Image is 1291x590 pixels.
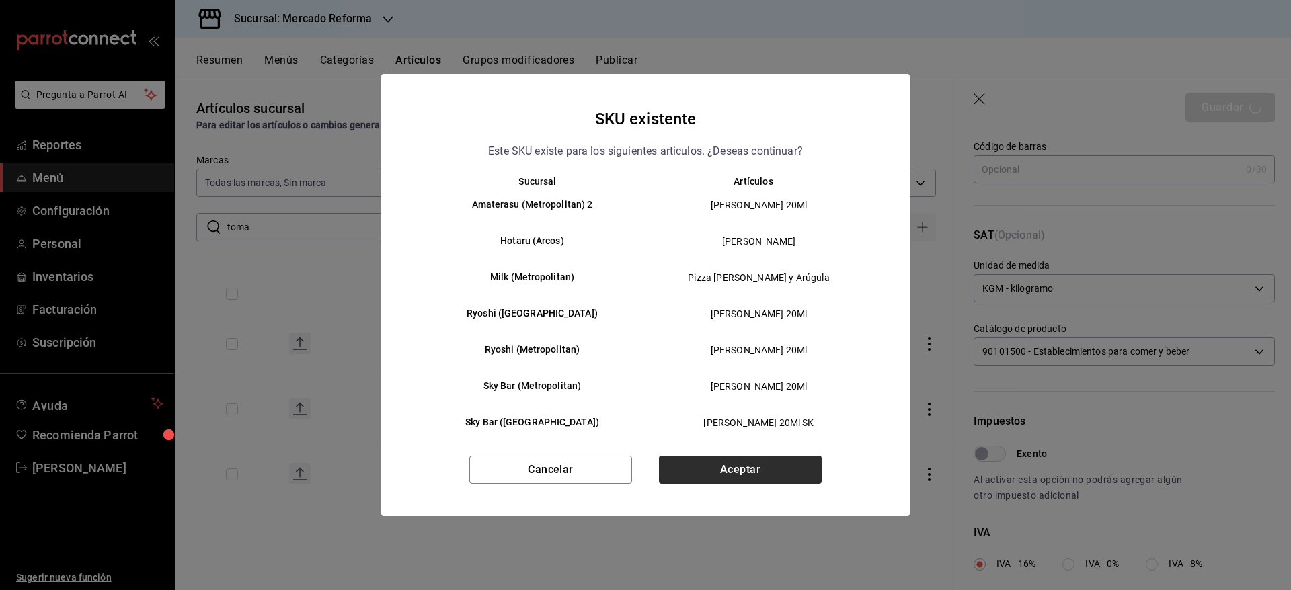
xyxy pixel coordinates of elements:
h6: Milk (Metropolitan) [430,270,635,285]
h6: Sky Bar ([GEOGRAPHIC_DATA]) [430,415,635,430]
th: Artículos [645,176,883,187]
h4: SKU existente [595,106,697,132]
h6: Sky Bar (Metropolitan) [430,379,635,394]
span: [PERSON_NAME] 20Ml SK [657,416,861,429]
p: Este SKU existe para los siguientes articulos. ¿Deseas continuar? [488,142,803,160]
span: Pizza [PERSON_NAME] y Arúgula [657,271,861,284]
span: [PERSON_NAME] 20Ml [657,307,861,321]
span: [PERSON_NAME] [657,235,861,248]
button: Aceptar [659,456,822,484]
h6: Hotaru (Arcos) [430,234,635,249]
h6: Ryoshi (Metropolitan) [430,343,635,357]
h6: Amaterasu (Metropolitan) 2 [430,198,635,212]
th: Sucursal [408,176,645,187]
h6: Ryoshi ([GEOGRAPHIC_DATA]) [430,306,635,321]
span: [PERSON_NAME] 20Ml [657,343,861,357]
span: [PERSON_NAME] 20Ml [657,198,861,212]
button: Cancelar [469,456,632,484]
span: [PERSON_NAME] 20Ml [657,380,861,393]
